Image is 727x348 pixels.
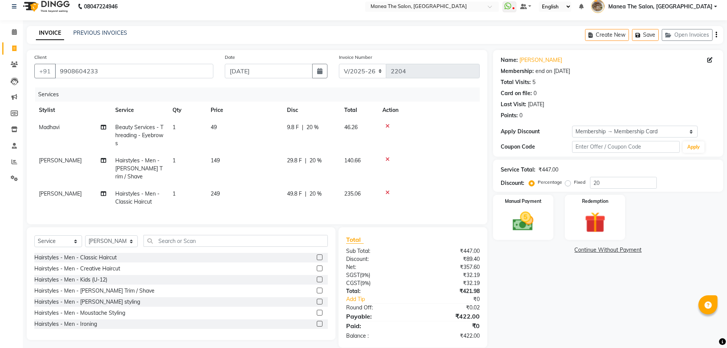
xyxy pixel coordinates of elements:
[34,298,140,306] div: Hairstyles - Men - [PERSON_NAME] styling
[34,265,120,273] div: Hairstyles - Men - Creative Haircut
[172,190,176,197] span: 1
[425,295,485,303] div: ₹0
[34,287,155,295] div: Hairstyles - Men - [PERSON_NAME] Trim / Shave
[535,67,570,75] div: end on [DATE]
[346,236,364,244] span: Total
[344,157,361,164] span: 140.66
[501,100,526,108] div: Last Visit:
[143,235,328,247] input: Search or Scan
[582,198,608,205] label: Redemption
[340,321,413,330] div: Paid:
[346,272,360,278] span: SGST
[662,29,712,41] button: Open Invoices
[413,312,485,321] div: ₹422.00
[225,54,235,61] label: Date
[505,198,542,205] label: Manual Payment
[340,287,413,295] div: Total:
[413,321,485,330] div: ₹0
[115,124,163,147] span: Beauty Services - Threading - Eyebrows
[34,64,56,78] button: +91
[346,280,360,286] span: CGST
[309,157,322,165] span: 20 %
[413,255,485,263] div: ₹89.40
[168,102,206,119] th: Qty
[378,102,480,119] th: Action
[519,56,562,64] a: [PERSON_NAME]
[413,279,485,287] div: ₹32.19
[206,102,282,119] th: Price
[35,87,485,102] div: Services
[340,102,378,119] th: Total
[344,124,358,131] span: 46.26
[339,54,372,61] label: Invoice Number
[413,247,485,255] div: ₹447.00
[413,263,485,271] div: ₹357.60
[361,272,369,278] span: 9%
[344,190,361,197] span: 235.06
[538,166,558,174] div: ₹447.00
[55,64,213,78] input: Search by Name/Mobile/Email/Code
[501,166,535,174] div: Service Total:
[305,190,306,198] span: |
[115,157,163,180] span: Hairstyles - Men - [PERSON_NAME] Trim / Shave
[632,29,659,41] button: Save
[309,190,322,198] span: 20 %
[534,89,537,97] div: 0
[362,280,369,286] span: 9%
[111,102,168,119] th: Service
[39,190,82,197] span: [PERSON_NAME]
[211,124,217,131] span: 49
[501,56,518,64] div: Name:
[340,263,413,271] div: Net:
[413,332,485,340] div: ₹422.00
[211,190,220,197] span: 249
[34,276,107,284] div: Hairstyles - Men - Kids (U-12)
[572,141,680,153] input: Enter Offer / Coupon Code
[340,304,413,312] div: Round Off:
[172,157,176,164] span: 1
[501,89,532,97] div: Card on file:
[287,123,299,131] span: 9.8 F
[34,309,125,317] div: Hairstyles - Men - Moustache Styling
[39,124,60,131] span: Madhavi
[528,100,544,108] div: [DATE]
[211,157,220,164] span: 149
[501,143,572,151] div: Coupon Code
[340,271,413,279] div: ( )
[287,190,302,198] span: 49.8 F
[683,141,704,153] button: Apply
[495,246,722,254] a: Continue Without Payment
[305,157,306,165] span: |
[282,102,340,119] th: Disc
[340,295,425,303] a: Add Tip
[574,179,585,186] label: Fixed
[608,3,712,11] span: Manea The Salon, [GEOGRAPHIC_DATA]
[34,320,97,328] div: Hairstyles - Men - Ironing
[501,179,524,187] div: Discount:
[34,54,47,61] label: Client
[115,190,160,205] span: Hairstyles - Men - Classic Haircut
[413,304,485,312] div: ₹0.02
[73,29,127,36] a: PREVIOUS INVOICES
[306,123,319,131] span: 20 %
[501,128,572,136] div: Apply Discount
[532,78,535,86] div: 5
[34,102,111,119] th: Stylist
[39,157,82,164] span: [PERSON_NAME]
[340,247,413,255] div: Sub Total:
[34,254,117,262] div: Hairstyles - Men - Classic Haircut
[340,279,413,287] div: ( )
[340,255,413,263] div: Discount:
[172,124,176,131] span: 1
[413,271,485,279] div: ₹32.19
[506,209,540,233] img: _cash.svg
[578,209,612,235] img: _gift.svg
[287,157,302,165] span: 29.8 F
[413,287,485,295] div: ₹421.98
[501,112,518,120] div: Points:
[501,67,534,75] div: Membership:
[340,332,413,340] div: Balance :
[538,179,562,186] label: Percentage
[340,312,413,321] div: Payable:
[585,29,629,41] button: Create New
